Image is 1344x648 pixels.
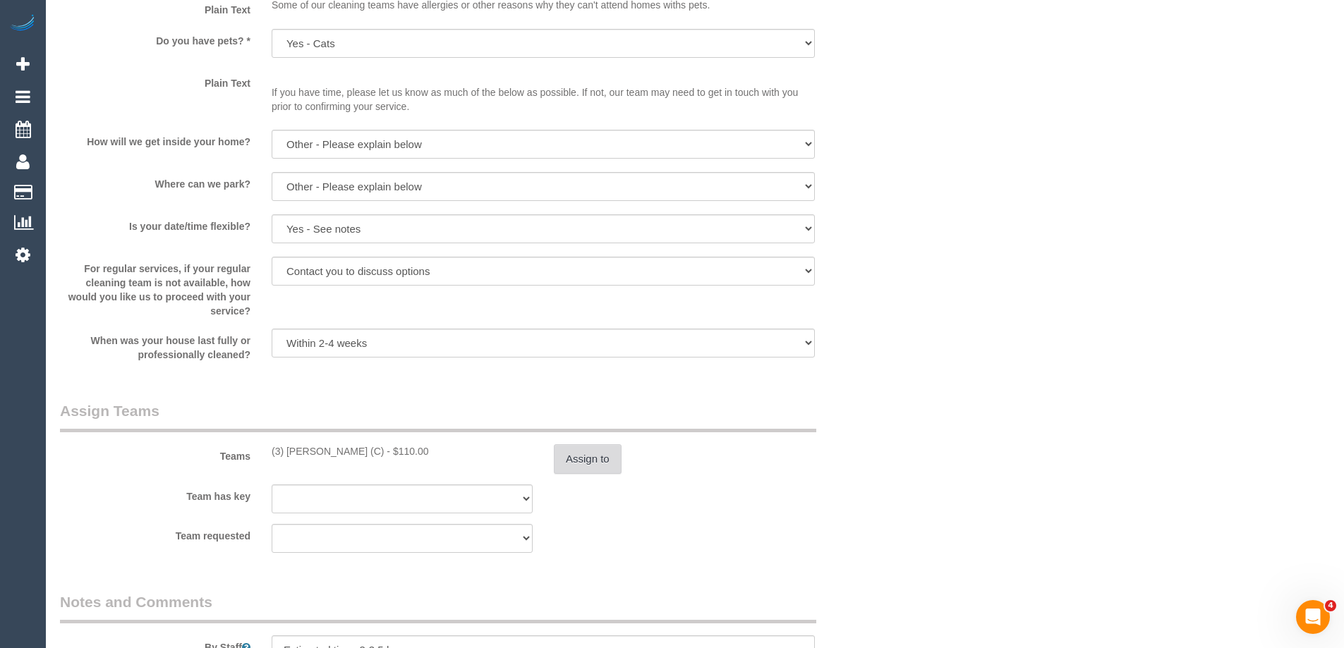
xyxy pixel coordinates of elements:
[8,14,37,34] img: Automaid Logo
[49,130,261,149] label: How will we get inside your home?
[60,401,816,432] legend: Assign Teams
[49,524,261,543] label: Team requested
[272,71,815,114] p: If you have time, please let us know as much of the below as possible. If not, our team may need ...
[49,444,261,463] label: Teams
[49,257,261,318] label: For regular services, if your regular cleaning team is not available, how would you like us to pr...
[49,214,261,233] label: Is your date/time flexible?
[49,29,261,48] label: Do you have pets? *
[49,172,261,191] label: Where can we park?
[60,592,816,623] legend: Notes and Comments
[554,444,622,474] button: Assign to
[1325,600,1336,611] span: 4
[49,484,261,503] label: Team has key
[49,71,261,90] label: Plain Text
[272,444,533,458] div: 1 hour x $110.00/hour
[49,329,261,362] label: When was your house last fully or professionally cleaned?
[1296,600,1330,634] iframe: Intercom live chat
